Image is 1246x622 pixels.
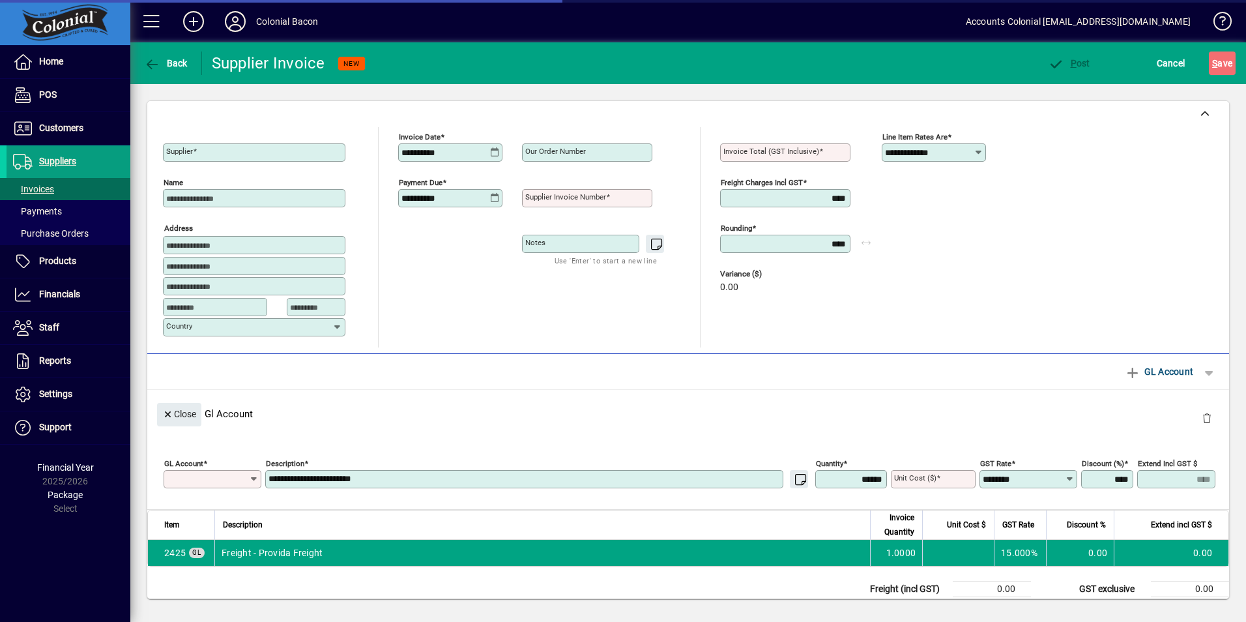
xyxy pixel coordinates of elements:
button: Profile [214,10,256,33]
button: Delete [1191,403,1223,434]
div: Accounts Colonial [EMAIL_ADDRESS][DOMAIN_NAME] [966,11,1191,32]
span: Invoice Quantity [878,511,914,539]
span: GL [192,549,201,556]
td: 0.00 [1114,540,1228,566]
td: Freight (incl GST) [863,581,953,597]
span: Suppliers [39,156,76,166]
a: Purchase Orders [7,222,130,244]
span: Variance ($) [720,270,798,278]
span: Unit Cost $ [947,518,986,532]
a: Payments [7,200,130,222]
td: 0.00 [1151,581,1229,597]
div: Gl Account [147,390,1229,437]
mat-label: GST rate [980,458,1011,467]
td: Freight - Provida Freight [214,540,870,566]
td: 15.000% [994,540,1046,566]
div: Colonial Bacon [256,11,318,32]
mat-label: Invoice Total (GST inclusive) [723,147,819,156]
span: Staff [39,322,59,333]
span: Financial Year [37,462,94,473]
a: Customers [7,112,130,145]
a: Financials [7,278,130,311]
mat-label: Unit Cost ($) [894,473,936,482]
span: NEW [343,59,360,68]
a: Knowledge Base [1204,3,1230,45]
span: Products [39,256,76,266]
span: GST Rate [1002,518,1034,532]
app-page-header-button: Close [154,407,205,419]
mat-label: Supplier [166,147,193,156]
span: Close [162,404,196,425]
mat-label: Description [266,458,304,467]
td: Rounding [863,597,953,612]
mat-label: Notes [525,238,545,247]
span: Package [48,490,83,500]
span: Back [144,58,188,68]
td: GST [1073,597,1151,612]
app-page-header-button: Delete [1191,412,1223,424]
span: Financials [39,289,80,299]
span: Description [223,518,263,532]
span: Invoices [13,184,54,194]
button: Cancel [1153,52,1189,75]
span: Home [39,56,63,67]
span: Support [39,422,72,432]
a: Home [7,46,130,78]
mat-label: Discount (%) [1082,458,1124,467]
mat-label: Name [164,178,183,187]
span: S [1212,58,1217,68]
mat-label: Country [166,321,192,331]
a: Staff [7,312,130,344]
td: 0.00 [953,581,1031,597]
a: Support [7,411,130,444]
mat-label: Invoice date [399,132,441,141]
span: Extend incl GST $ [1151,518,1212,532]
app-page-header-button: Back [130,52,202,75]
button: Back [141,52,191,75]
span: Item [164,518,180,532]
mat-label: Freight charges incl GST [721,178,803,187]
span: Cancel [1157,53,1185,74]
mat-label: Quantity [816,458,843,467]
span: Freight - Provida Freight [164,546,186,559]
button: Save [1209,52,1236,75]
a: Reports [7,345,130,378]
mat-label: Extend incl GST $ [1138,458,1197,467]
a: Invoices [7,178,130,200]
span: POS [39,89,57,100]
span: Customers [39,123,83,133]
button: Close [157,403,201,426]
mat-label: Our order number [525,147,586,156]
span: Purchase Orders [13,228,89,239]
span: ave [1212,53,1232,74]
mat-label: Rounding [721,224,752,233]
span: Payments [13,206,62,216]
mat-label: Supplier invoice number [525,192,606,201]
td: GST exclusive [1073,581,1151,597]
span: Settings [39,389,72,399]
span: 0.00 [720,282,738,293]
td: 0.00 [953,597,1031,612]
td: 1.0000 [870,540,922,566]
a: Settings [7,378,130,411]
span: Reports [39,355,71,366]
td: 0.00 [1046,540,1114,566]
mat-hint: Use 'Enter' to start a new line [555,253,657,268]
mat-label: Line item rates are [882,132,948,141]
span: P [1071,58,1077,68]
button: Post [1045,52,1094,75]
a: POS [7,79,130,111]
td: 0.00 [1151,597,1229,612]
div: Supplier Invoice [212,53,325,74]
mat-label: GL Account [164,458,203,467]
span: ost [1048,58,1090,68]
span: Discount % [1067,518,1106,532]
a: Products [7,245,130,278]
button: Add [173,10,214,33]
mat-label: Payment due [399,178,442,187]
